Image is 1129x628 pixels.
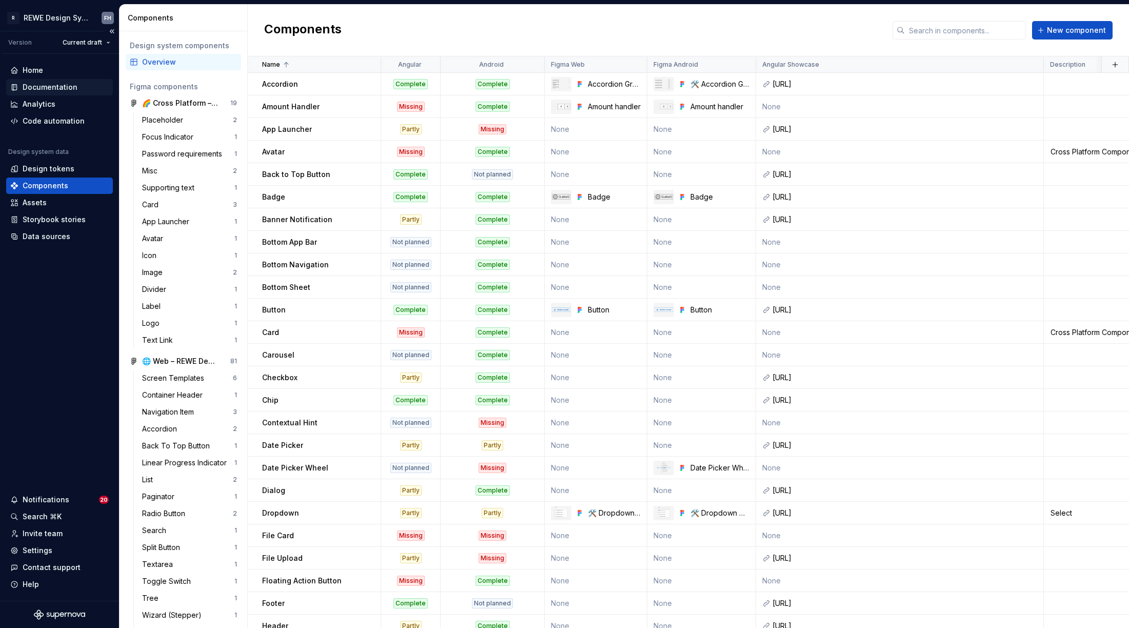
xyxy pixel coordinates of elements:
a: Home [6,62,113,78]
a: Linear Progress Indicator1 [138,455,241,471]
a: Wizard (Stepper)1 [138,607,241,623]
div: Text Link [142,335,177,345]
a: Toggle Switch1 [138,573,241,590]
td: None [647,570,756,592]
div: Not planned [390,350,431,360]
div: Complete [393,79,428,89]
div: Password requirements [142,149,226,159]
div: [URL] [773,395,1037,405]
p: Angular Showcase [762,61,819,69]
div: Partly [400,124,422,134]
div: Button [588,305,641,315]
td: None [545,547,647,570]
div: 2 [233,116,237,124]
h2: Components [264,21,342,40]
div: Navigation Item [142,407,198,417]
td: None [647,253,756,276]
div: [URL] [773,192,1037,202]
td: None [545,208,647,231]
div: 🌐 Web – REWE Design System [142,356,219,366]
div: Focus Indicator [142,132,197,142]
div: [URL] [773,79,1037,89]
div: Container Header [142,390,207,400]
div: 🌈 Cross Platform – REWE Design System [142,98,219,108]
td: None [545,344,647,366]
div: [URL] [773,214,1037,225]
p: Name [262,61,280,69]
div: Badge [690,192,749,202]
button: Current draft [58,35,115,50]
div: [URL] [773,485,1037,496]
div: Icon [142,250,161,261]
div: Complete [476,327,510,338]
a: Data sources [6,228,113,245]
div: 81 [230,357,237,365]
div: 2 [233,167,237,175]
button: Contact support [6,559,113,576]
a: Overview [126,54,241,70]
p: Carousel [262,350,294,360]
a: Image2 [138,264,241,281]
div: Components [128,13,243,23]
div: Label [142,301,165,311]
div: FH [104,14,111,22]
span: Current draft [63,38,102,47]
div: Contact support [23,562,81,573]
div: Partly [400,553,422,563]
div: Figma components [130,82,237,92]
div: 1 [234,577,237,585]
td: None [647,479,756,502]
div: Missing [397,327,425,338]
p: Android [479,61,504,69]
a: Search1 [138,522,241,539]
input: Search in components... [905,21,1026,40]
div: Missing [479,531,506,541]
p: Figma Web [551,61,585,69]
div: Partly [482,508,503,518]
td: None [756,457,1044,479]
img: Badge [655,194,673,200]
div: Screen Templates [142,373,208,383]
div: Complete [476,372,510,383]
div: Partly [482,440,503,450]
div: Logo [142,318,164,328]
div: Search ⌘K [23,512,62,522]
a: Documentation [6,79,113,95]
div: Complete [393,169,428,180]
a: Storybook stories [6,211,113,228]
a: Text Link1 [138,332,241,348]
a: Placeholder2 [138,112,241,128]
p: Accordion [262,79,298,89]
td: None [647,141,756,163]
a: Components [6,178,113,194]
td: None [545,231,647,253]
a: Misc2 [138,163,241,179]
td: None [545,524,647,547]
div: 1 [234,391,237,399]
td: None [647,344,756,366]
div: 1 [234,133,237,141]
div: Image [142,267,167,278]
a: Split Button1 [138,539,241,556]
img: 🛠️ Accordion Group [655,79,673,89]
div: 1 [234,526,237,535]
td: None [545,389,647,411]
p: Dropdown [262,508,299,518]
p: Badge [262,192,285,202]
div: Code automation [23,116,85,126]
p: Angular [398,61,422,69]
div: Split Button [142,542,184,553]
td: None [545,457,647,479]
div: [URL] [773,124,1037,134]
div: [URL] [773,372,1037,383]
td: None [545,118,647,141]
p: Dialog [262,485,285,496]
td: None [756,411,1044,434]
div: Back To Top Button [142,441,214,451]
div: Data sources [23,231,70,242]
div: Partly [400,214,422,225]
a: Settings [6,542,113,559]
div: REWE Design System [24,13,89,23]
td: None [545,253,647,276]
div: Complete [476,237,510,247]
